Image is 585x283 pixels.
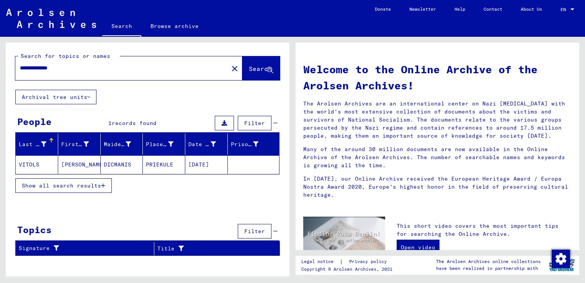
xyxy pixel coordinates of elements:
[397,240,440,255] a: Open video
[303,145,572,169] p: Many of the around 30 million documents are now available in the Online Archive of the Arolsen Ar...
[230,64,239,73] mat-icon: close
[19,140,46,148] div: Last Name
[146,138,185,150] div: Place of Birth
[157,245,261,253] div: Title
[19,244,144,252] div: Signature
[436,265,541,272] p: have been realized in partnership with
[303,100,572,140] p: The Arolsen Archives are an international center on Nazi [MEDICAL_DATA] with the world’s most ext...
[238,224,271,239] button: Filter
[228,133,279,155] mat-header-cell: Prisoner #
[231,138,270,150] div: Prisoner #
[104,140,131,148] div: Maiden Name
[16,155,58,174] mat-cell: VITOLS
[227,61,242,76] button: Clear
[17,115,52,128] div: People
[231,140,258,148] div: Prisoner #
[61,138,100,150] div: First Name
[301,258,396,266] div: |
[436,258,541,265] p: The Arolsen Archives online collections
[141,17,208,35] a: Browse archive
[157,242,270,255] div: Title
[343,258,396,266] a: Privacy policy
[61,140,89,148] div: First Name
[552,250,570,268] img: Change consent
[238,116,271,130] button: Filter
[547,255,576,275] img: yv_logo.png
[303,175,572,199] p: In [DATE], our Online Archive received the European Heritage Award / Europa Nostra Award 2020, Eu...
[303,61,572,94] h1: Welcome to the Online Archive of the Arolsen Archives!
[143,155,185,174] mat-cell: PRIEKULE
[102,17,141,37] a: Search
[185,155,228,174] mat-cell: [DATE]
[16,133,58,155] mat-header-cell: Last Name
[244,120,265,127] span: Filter
[108,120,112,127] span: 1
[19,138,58,150] div: Last Name
[22,182,101,189] span: Show all search results
[58,155,101,174] mat-cell: [PERSON_NAME]
[146,140,173,148] div: Place of Birth
[104,138,143,150] div: Maiden Name
[58,133,101,155] mat-header-cell: First Name
[301,266,396,273] p: Copyright © Arolsen Archives, 2021
[244,228,265,235] span: Filter
[19,242,154,255] div: Signature
[242,56,280,80] button: Search
[17,223,52,237] div: Topics
[397,222,572,238] p: This short video covers the most important tips for searching the Online Archive.
[560,7,569,12] span: EN
[188,138,227,150] div: Date of Birth
[249,65,272,72] span: Search
[303,217,385,261] img: video.jpg
[15,178,112,193] button: Show all search results
[185,133,228,155] mat-header-cell: Date of Birth
[188,140,216,148] div: Date of Birth
[301,258,340,266] a: Legal notice
[15,90,96,104] button: Archival tree units
[101,155,143,174] mat-cell: DICMANIS
[101,133,143,155] mat-header-cell: Maiden Name
[21,53,110,59] mat-label: Search for topics or names
[551,249,570,268] div: Change consent
[6,9,96,28] img: Arolsen_neg.svg
[112,120,157,127] span: records found
[143,133,185,155] mat-header-cell: Place of Birth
